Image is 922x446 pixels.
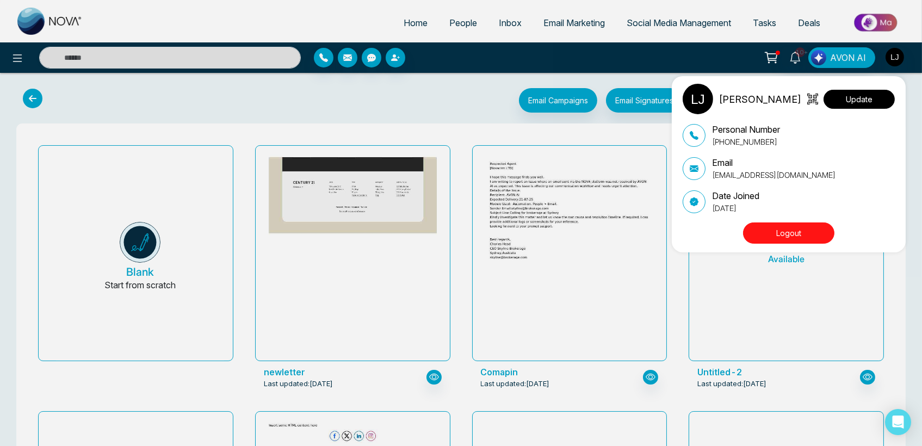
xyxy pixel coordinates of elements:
[712,136,780,147] p: [PHONE_NUMBER]
[743,222,834,244] button: Logout
[712,189,759,202] p: Date Joined
[824,90,895,109] button: Update
[712,169,836,181] p: [EMAIL_ADDRESS][DOMAIN_NAME]
[719,92,801,107] p: [PERSON_NAME]
[712,123,780,136] p: Personal Number
[885,409,911,435] div: Open Intercom Messenger
[712,202,759,214] p: [DATE]
[712,156,836,169] p: Email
